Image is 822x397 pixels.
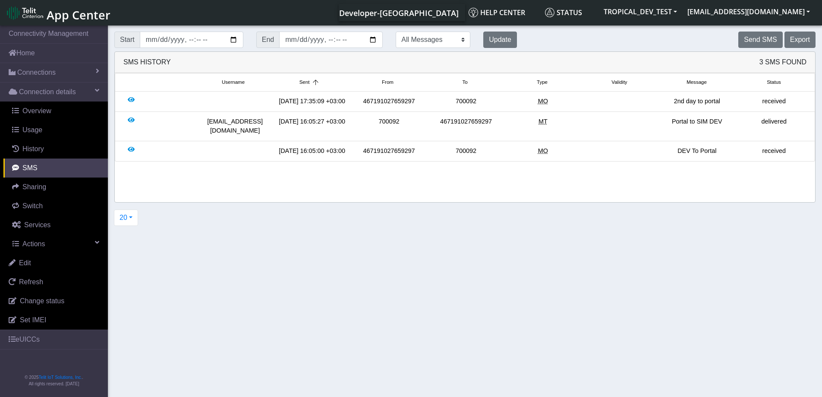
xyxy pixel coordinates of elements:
[24,221,50,229] span: Services
[19,278,43,286] span: Refresh
[350,146,427,156] div: 467191027659297
[196,117,273,136] div: [EMAIL_ADDRESS][DOMAIN_NAME]
[3,159,108,178] a: SMS
[658,97,735,106] div: 2nd day to portal
[3,178,108,197] a: Sharing
[682,4,815,19] button: [EMAIL_ADDRESS][DOMAIN_NAME]
[350,97,427,106] div: 467191027659297
[539,118,548,125] span: Mobile Terminated
[428,117,504,136] div: 467191027659297
[598,4,682,19] button: TROPICAL_DEV_TEST
[22,145,44,152] span: History
[462,79,467,86] span: To
[736,146,813,156] div: received
[382,79,394,86] span: From
[538,98,548,105] span: Mobile Originated
[465,4,542,21] a: Help center
[7,3,109,22] a: App Center
[114,32,140,48] span: Start
[3,216,108,235] a: Services
[611,79,627,86] span: Validity
[542,4,598,21] a: Status
[222,79,245,86] span: Username
[22,202,43,210] span: Switch
[19,87,76,97] span: Connection details
[483,32,517,48] button: Update
[17,67,56,78] span: Connections
[256,32,280,48] span: End
[299,79,310,86] span: Sent
[658,117,735,136] div: Portal to SIM DEV
[538,147,548,154] span: Mobile Originated
[19,259,31,267] span: Edit
[428,146,504,156] div: 700092
[39,375,82,380] a: Telit IoT Solutions, Inc.
[767,79,781,86] span: Status
[115,52,815,73] div: SMS History
[759,57,806,67] span: 3 SMS Found
[469,8,525,17] span: Help center
[687,79,707,86] span: Message
[274,146,350,156] div: [DATE] 16:05:00 +03:00
[469,8,478,17] img: knowledge.svg
[3,197,108,216] a: Switch
[537,79,548,86] span: Type
[339,4,458,21] a: Your current platform instance
[428,97,504,106] div: 700092
[47,7,110,23] span: App Center
[350,117,427,136] div: 700092
[274,117,350,136] div: [DATE] 16:05:27 +03:00
[114,210,138,226] button: 20
[22,183,46,191] span: Sharing
[3,102,108,121] a: Overview
[22,126,42,133] span: Usage
[22,240,45,248] span: Actions
[22,107,51,114] span: Overview
[3,121,108,140] a: Usage
[20,316,46,324] span: Set IMEI
[736,97,813,106] div: received
[736,117,813,136] div: delivered
[738,32,782,48] button: Send SMS
[658,146,735,156] div: DEV To Portal
[3,235,108,254] a: Actions
[545,8,582,17] span: Status
[22,164,38,172] span: SMS
[274,97,350,106] div: [DATE] 17:35:09 +03:00
[7,6,43,20] img: logo-telit-cinterion-gw-new.png
[545,8,554,17] img: status.svg
[784,32,816,48] button: Export
[3,140,108,159] a: History
[20,297,64,305] span: Change status
[339,8,459,18] span: Developer-[GEOGRAPHIC_DATA]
